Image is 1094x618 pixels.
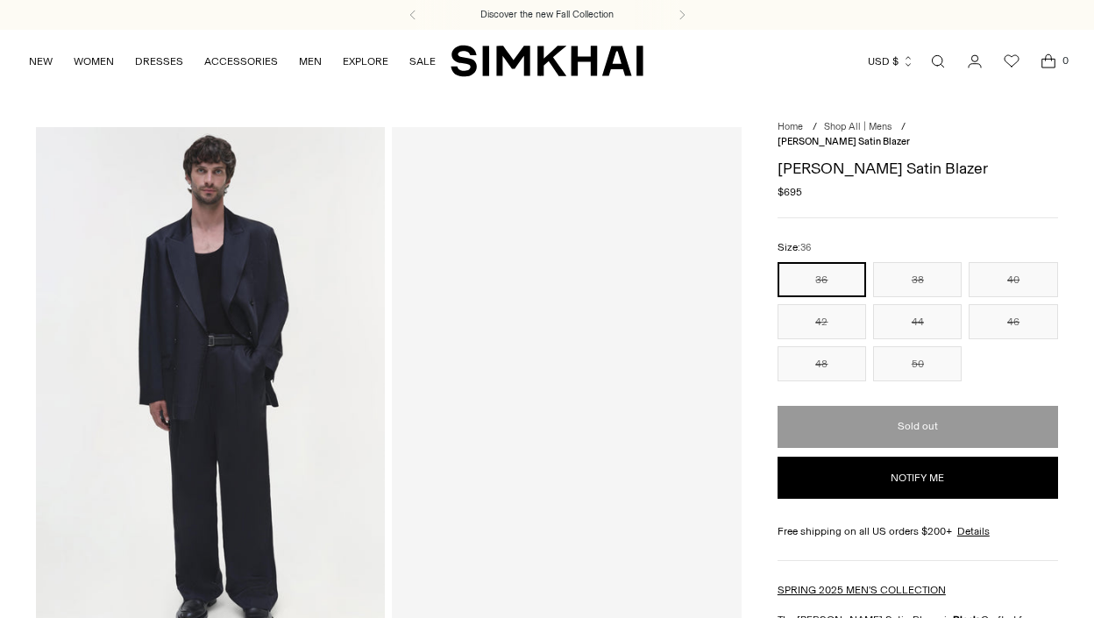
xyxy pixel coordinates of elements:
button: 42 [778,304,866,339]
a: SALE [409,42,436,81]
a: DRESSES [135,42,183,81]
a: SPRING 2025 MEN'S COLLECTION [778,584,946,596]
button: 46 [969,304,1057,339]
a: Open cart modal [1031,44,1066,79]
button: 44 [873,304,962,339]
span: [PERSON_NAME] Satin Blazer [778,136,910,147]
a: NEW [29,42,53,81]
button: 48 [778,346,866,381]
a: ACCESSORIES [204,42,278,81]
nav: breadcrumbs [778,120,1058,149]
h1: [PERSON_NAME] Satin Blazer [778,160,1058,176]
a: Wishlist [994,44,1029,79]
button: USD $ [868,42,914,81]
a: WOMEN [74,42,114,81]
div: Free shipping on all US orders $200+ [778,523,1058,539]
a: Go to the account page [957,44,992,79]
span: 0 [1057,53,1073,68]
div: / [901,120,906,135]
a: Discover the new Fall Collection [480,8,614,22]
a: Details [957,523,990,539]
a: SIMKHAI [451,44,643,78]
span: $695 [778,184,802,200]
a: Home [778,121,803,132]
a: MEN [299,42,322,81]
a: Shop All | Mens [824,121,892,132]
label: Size: [778,239,811,256]
button: 36 [778,262,866,297]
button: 50 [873,346,962,381]
button: Notify me [778,457,1058,499]
button: 40 [969,262,1057,297]
span: 36 [800,242,811,253]
a: Open search modal [920,44,955,79]
div: / [813,120,817,135]
button: 38 [873,262,962,297]
a: EXPLORE [343,42,388,81]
